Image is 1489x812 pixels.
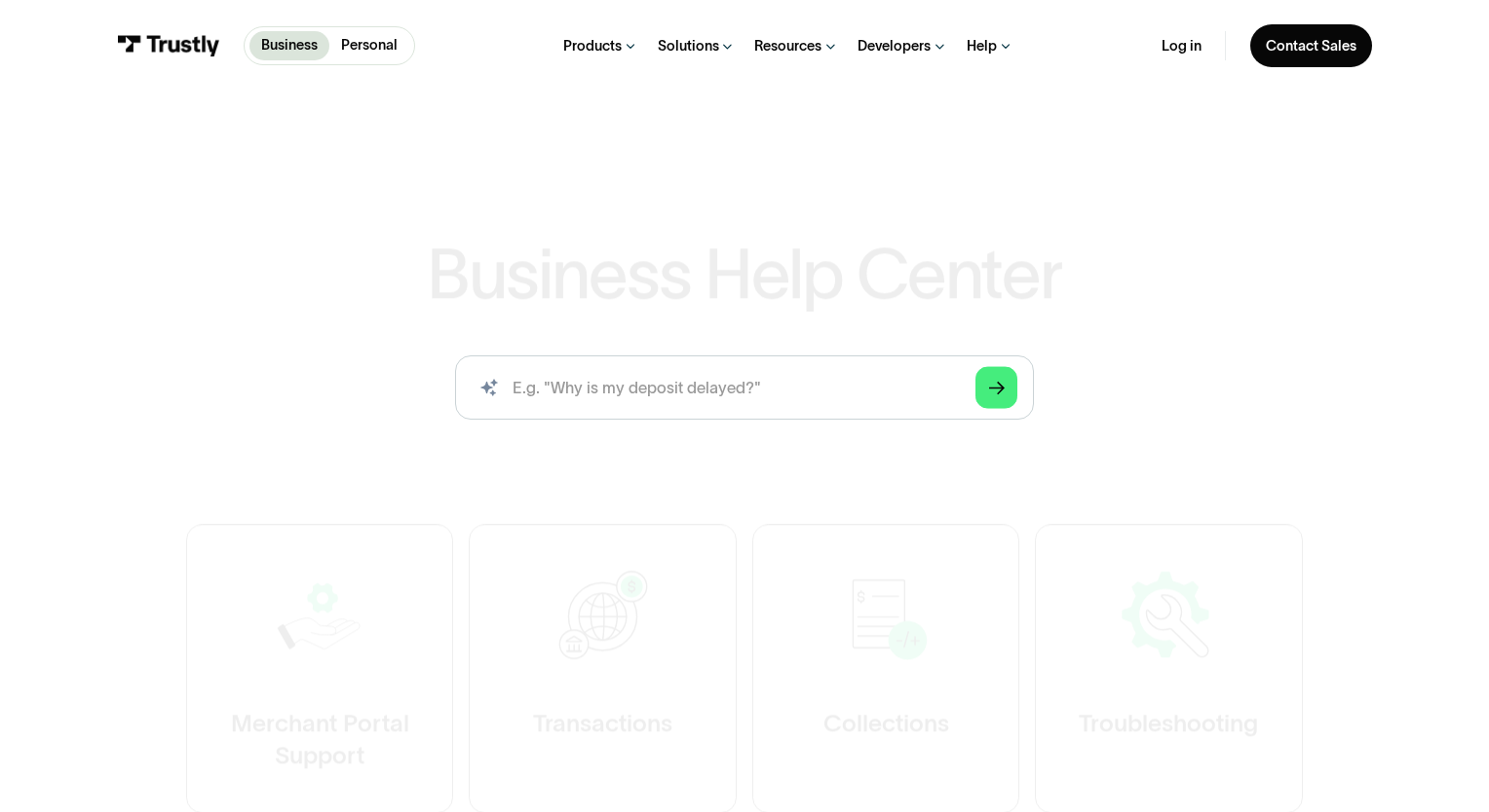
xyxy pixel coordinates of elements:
[227,709,413,772] div: Merchant Portal Support
[261,35,318,55] p: Business
[455,355,1033,419] input: search
[329,31,410,60] a: Personal
[1250,24,1373,66] a: Contact Sales
[563,37,622,55] div: Products
[341,35,398,55] p: Personal
[249,31,330,60] a: Business
[533,709,672,741] div: Transactions
[455,355,1033,419] form: Search
[1080,709,1259,741] div: Troubleshooting
[754,37,821,55] div: Resources
[427,240,1062,310] h1: Business Help Center
[658,37,719,55] div: Solutions
[117,35,220,57] img: Trustly Logo
[823,709,949,741] div: Collections
[967,37,997,55] div: Help
[858,37,931,55] div: Developers
[1162,37,1202,55] a: Log in
[1266,37,1356,55] div: Contact Sales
